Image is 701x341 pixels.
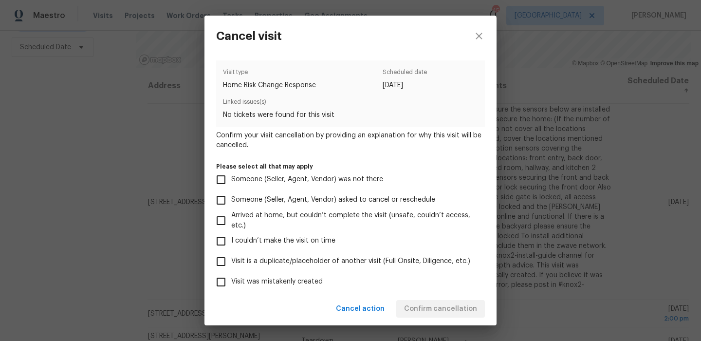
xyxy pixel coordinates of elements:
[231,236,335,246] span: I couldn’t make the visit on time
[223,80,316,90] span: Home Risk Change Response
[223,110,478,120] span: No tickets were found for this visit
[383,67,427,80] span: Scheduled date
[461,16,497,57] button: close
[216,164,485,170] label: Please select all that may apply
[383,80,427,90] span: [DATE]
[231,195,435,205] span: Someone (Seller, Agent, Vendor) asked to cancel or reschedule
[216,131,485,150] span: Confirm your visit cancellation by providing an explanation for why this visit will be cancelled.
[231,210,477,231] span: Arrived at home, but couldn’t complete the visit (unsafe, couldn’t access, etc.)
[336,303,385,315] span: Cancel action
[332,300,388,318] button: Cancel action
[223,67,316,80] span: Visit type
[231,256,470,266] span: Visit is a duplicate/placeholder of another visit (Full Onsite, Diligence, etc.)
[231,174,383,185] span: Someone (Seller, Agent, Vendor) was not there
[223,97,478,110] span: Linked issues(s)
[216,29,282,43] h3: Cancel visit
[231,277,323,287] span: Visit was mistakenly created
